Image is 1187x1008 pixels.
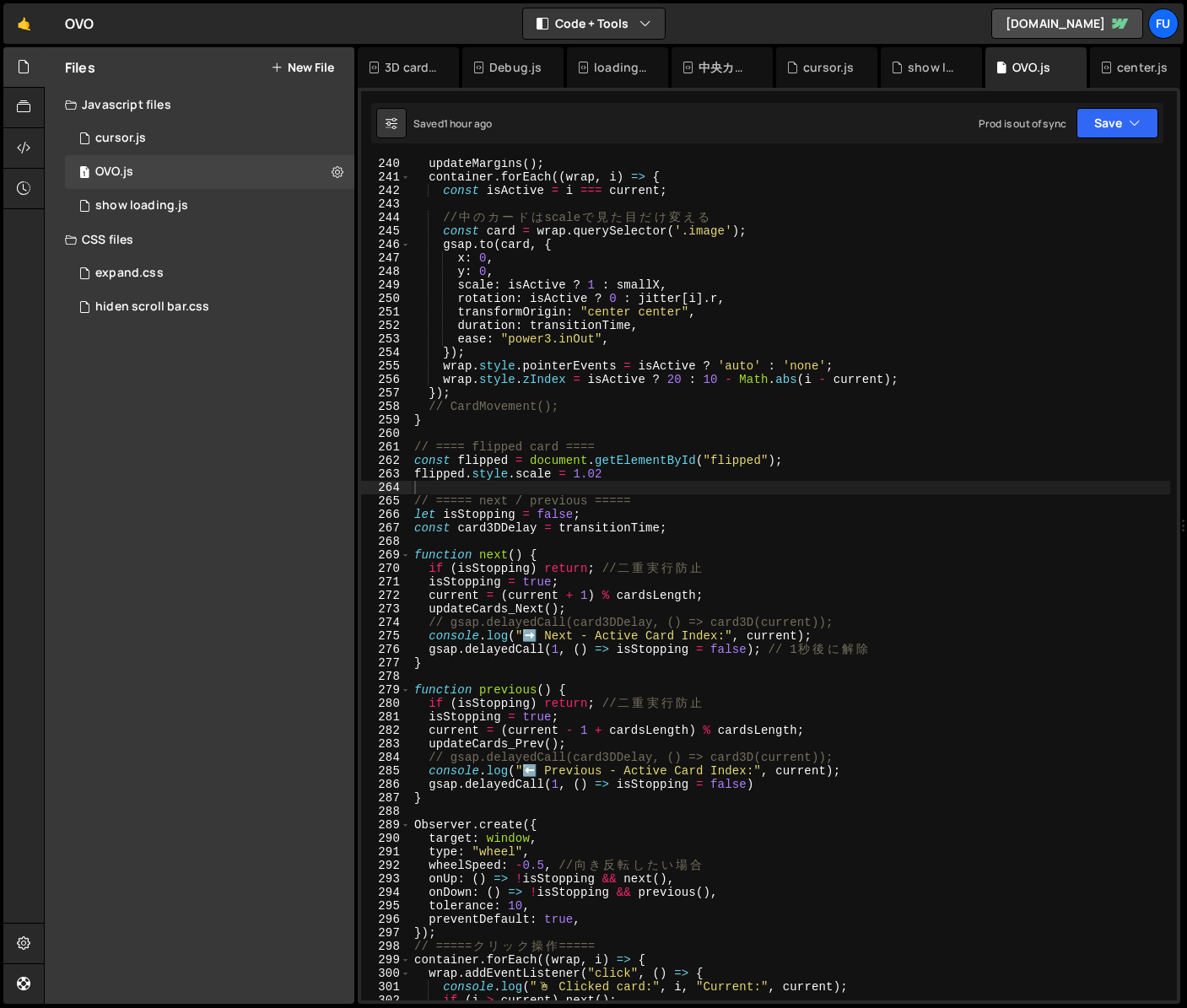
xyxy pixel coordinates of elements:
[95,164,133,180] div: OVO.js
[361,562,411,575] div: 270
[361,400,411,413] div: 258
[361,589,411,602] div: 272
[361,967,411,980] div: 300
[361,940,411,953] div: 298
[699,59,753,76] div: 中央カードゆらゆら.js
[361,764,411,778] div: 285
[361,373,411,386] div: 256
[361,508,411,521] div: 266
[361,805,411,818] div: 288
[361,197,411,211] div: 243
[361,157,411,170] div: 240
[594,59,648,76] div: loadingPage.js
[361,467,411,481] div: 263
[361,751,411,764] div: 284
[361,332,411,346] div: 253
[361,305,411,319] div: 251
[1076,108,1158,138] button: Save
[991,8,1143,39] a: [DOMAIN_NAME]
[361,481,411,494] div: 264
[444,116,493,131] div: 1 hour ago
[361,319,411,332] div: 252
[361,494,411,508] div: 265
[65,121,360,155] div: 17267/48012.js
[803,59,854,76] div: cursor.js
[361,184,411,197] div: 242
[361,440,411,454] div: 261
[361,818,411,832] div: 289
[361,886,411,899] div: 294
[361,521,411,535] div: 267
[361,832,411,845] div: 290
[3,3,45,44] a: 🤙
[361,427,411,440] div: 260
[45,223,354,256] div: CSS files
[65,256,360,290] div: 17267/47820.css
[1012,59,1050,76] div: OVO.js
[385,59,439,76] div: 3D card.js
[361,778,411,791] div: 286
[95,299,209,315] div: hiden scroll bar.css
[361,683,411,697] div: 279
[361,616,411,629] div: 274
[361,454,411,467] div: 262
[65,290,360,324] div: 17267/47816.css
[361,170,411,184] div: 241
[361,791,411,805] div: 287
[413,116,492,131] div: Saved
[361,548,411,562] div: 269
[361,845,411,859] div: 291
[361,211,411,224] div: 244
[979,116,1066,131] div: Prod is out of sync
[361,265,411,278] div: 248
[361,994,411,1007] div: 302
[361,724,411,737] div: 282
[361,710,411,724] div: 281
[361,872,411,886] div: 293
[361,697,411,710] div: 280
[361,238,411,251] div: 246
[65,13,94,34] div: OVO
[361,292,411,305] div: 250
[361,913,411,926] div: 296
[45,88,354,121] div: Javascript files
[908,59,962,76] div: show loading.js
[361,953,411,967] div: 299
[1148,8,1179,39] a: Fu
[361,926,411,940] div: 297
[361,643,411,656] div: 276
[271,61,334,74] button: New File
[361,859,411,872] div: 292
[361,224,411,238] div: 245
[361,386,411,400] div: 257
[65,58,95,77] h2: Files
[65,155,360,189] div: OVO.js
[361,278,411,292] div: 249
[79,167,89,181] span: 1
[361,899,411,913] div: 295
[361,656,411,670] div: 277
[361,359,411,373] div: 255
[523,8,665,39] button: Code + Tools
[95,266,164,281] div: expand.css
[361,629,411,643] div: 275
[95,131,146,146] div: cursor.js
[489,59,542,76] div: Debug.js
[361,413,411,427] div: 259
[361,346,411,359] div: 254
[361,980,411,994] div: 301
[361,251,411,265] div: 247
[65,189,360,223] div: 17267/48011.js
[95,198,188,213] div: show loading.js
[361,670,411,683] div: 278
[361,602,411,616] div: 273
[361,575,411,589] div: 271
[361,535,411,548] div: 268
[1117,59,1168,76] div: center.js
[361,737,411,751] div: 283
